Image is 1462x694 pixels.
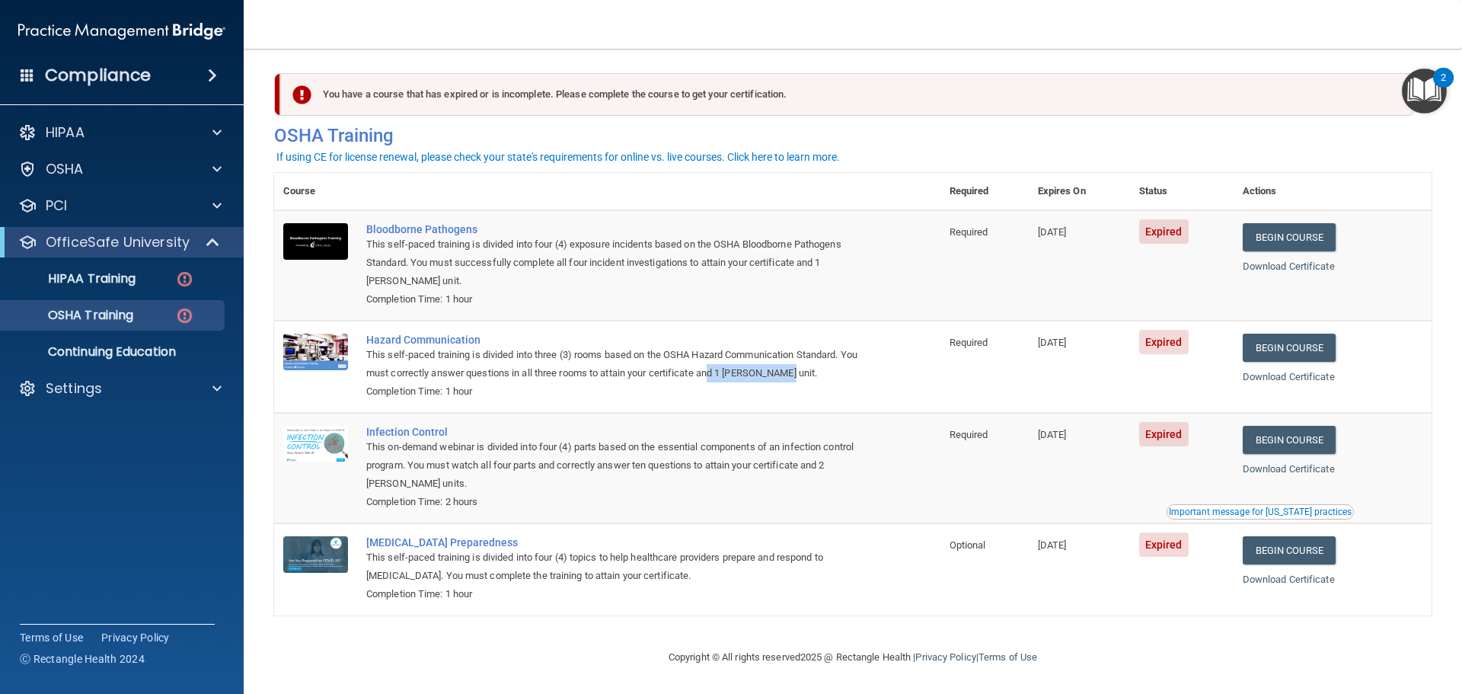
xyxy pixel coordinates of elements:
span: [DATE] [1038,337,1067,348]
button: Read this if you are a dental practitioner in the state of CA [1167,504,1354,520]
a: Download Certificate [1243,574,1335,585]
p: HIPAA [46,123,85,142]
a: Download Certificate [1243,261,1335,272]
h4: Compliance [45,65,151,86]
span: Expired [1139,532,1189,557]
div: Completion Time: 2 hours [366,493,864,511]
a: Download Certificate [1243,371,1335,382]
p: OfficeSafe University [46,233,190,251]
p: OSHA Training [10,308,133,323]
p: Continuing Education [10,344,218,360]
span: [DATE] [1038,539,1067,551]
p: OSHA [46,160,84,178]
a: Terms of Use [978,651,1037,663]
div: Important message for [US_STATE] practices [1169,507,1352,517]
span: [DATE] [1038,226,1067,238]
a: Settings [18,379,222,398]
span: Expired [1139,422,1189,446]
span: Optional [950,539,986,551]
a: Infection Control [366,426,864,438]
th: Status [1130,173,1234,210]
div: Copyright © All rights reserved 2025 @ Rectangle Health | | [575,633,1131,682]
a: Hazard Communication [366,334,864,346]
a: HIPAA [18,123,222,142]
a: Begin Course [1243,223,1336,251]
div: This self-paced training is divided into three (3) rooms based on the OSHA Hazard Communication S... [366,346,864,382]
a: Download Certificate [1243,463,1335,475]
span: Ⓒ Rectangle Health 2024 [20,651,145,667]
div: If using CE for license renewal, please check your state's requirements for online vs. live cours... [276,152,840,162]
a: Begin Course [1243,536,1336,564]
button: If using CE for license renewal, please check your state's requirements for online vs. live cours... [274,149,842,165]
p: HIPAA Training [10,271,136,286]
a: PCI [18,197,222,215]
div: This on-demand webinar is divided into four (4) parts based on the essential components of an inf... [366,438,864,493]
img: exclamation-circle-solid-danger.72ef9ffc.png [292,85,311,104]
div: You have a course that has expired or is incomplete. Please complete the course to get your certi... [280,73,1415,116]
a: Privacy Policy [915,651,975,663]
span: Expired [1139,330,1189,354]
a: Terms of Use [20,630,83,645]
th: Actions [1234,173,1432,210]
th: Course [274,173,357,210]
a: Privacy Policy [101,630,170,645]
a: OfficeSafe University [18,233,221,251]
h4: OSHA Training [274,125,1432,146]
img: danger-circle.6113f641.png [175,306,194,325]
img: danger-circle.6113f641.png [175,270,194,289]
a: OSHA [18,160,222,178]
span: Required [950,226,988,238]
img: PMB logo [18,16,225,46]
p: Settings [46,379,102,398]
button: Open Resource Center, 2 new notifications [1402,69,1447,114]
a: Begin Course [1243,334,1336,362]
div: 2 [1441,78,1446,98]
div: Completion Time: 1 hour [366,585,864,603]
span: Required [950,429,988,440]
div: This self-paced training is divided into four (4) exposure incidents based on the OSHA Bloodborne... [366,235,864,290]
p: PCI [46,197,67,215]
span: Required [950,337,988,348]
span: Expired [1139,219,1189,244]
a: Bloodborne Pathogens [366,223,864,235]
a: [MEDICAL_DATA] Preparedness [366,536,864,548]
th: Expires On [1029,173,1130,210]
div: Completion Time: 1 hour [366,382,864,401]
a: Begin Course [1243,426,1336,454]
span: [DATE] [1038,429,1067,440]
div: Completion Time: 1 hour [366,290,864,309]
th: Required [940,173,1029,210]
div: This self-paced training is divided into four (4) topics to help healthcare providers prepare and... [366,548,864,585]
